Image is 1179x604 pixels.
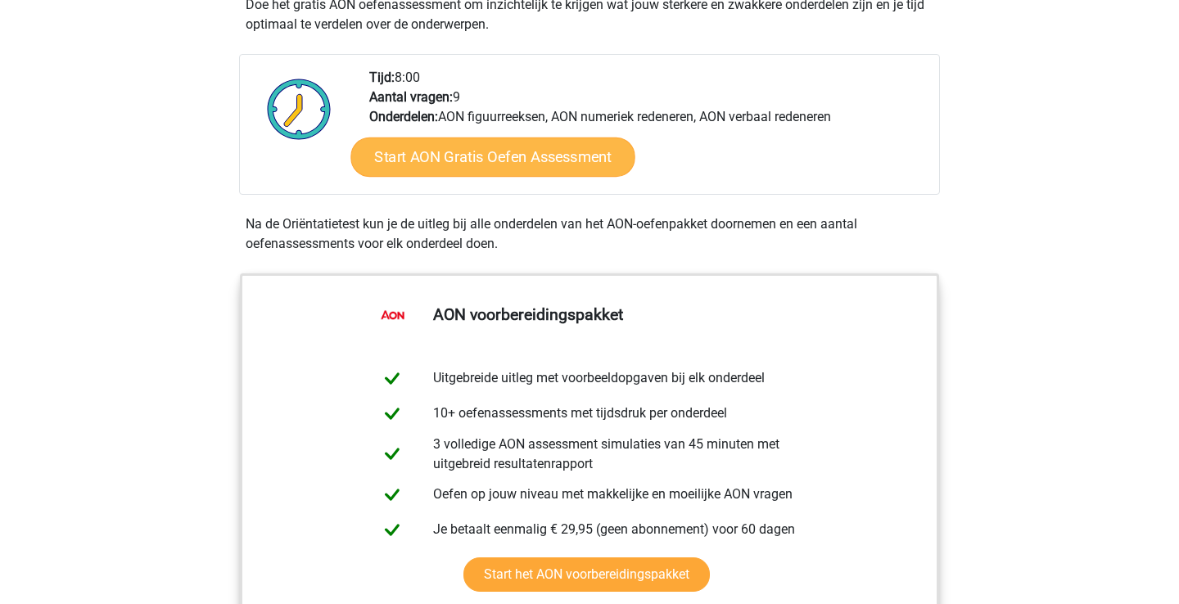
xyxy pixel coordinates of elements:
[258,68,341,150] img: Klok
[357,68,938,194] div: 8:00 9 AON figuurreeksen, AON numeriek redeneren, AON verbaal redeneren
[369,70,395,85] b: Tijd:
[239,214,940,254] div: Na de Oriëntatietest kun je de uitleg bij alle onderdelen van het AON-oefenpakket doornemen en ee...
[369,109,438,124] b: Onderdelen:
[369,89,453,105] b: Aantal vragen:
[350,137,635,177] a: Start AON Gratis Oefen Assessment
[463,557,710,592] a: Start het AON voorbereidingspakket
